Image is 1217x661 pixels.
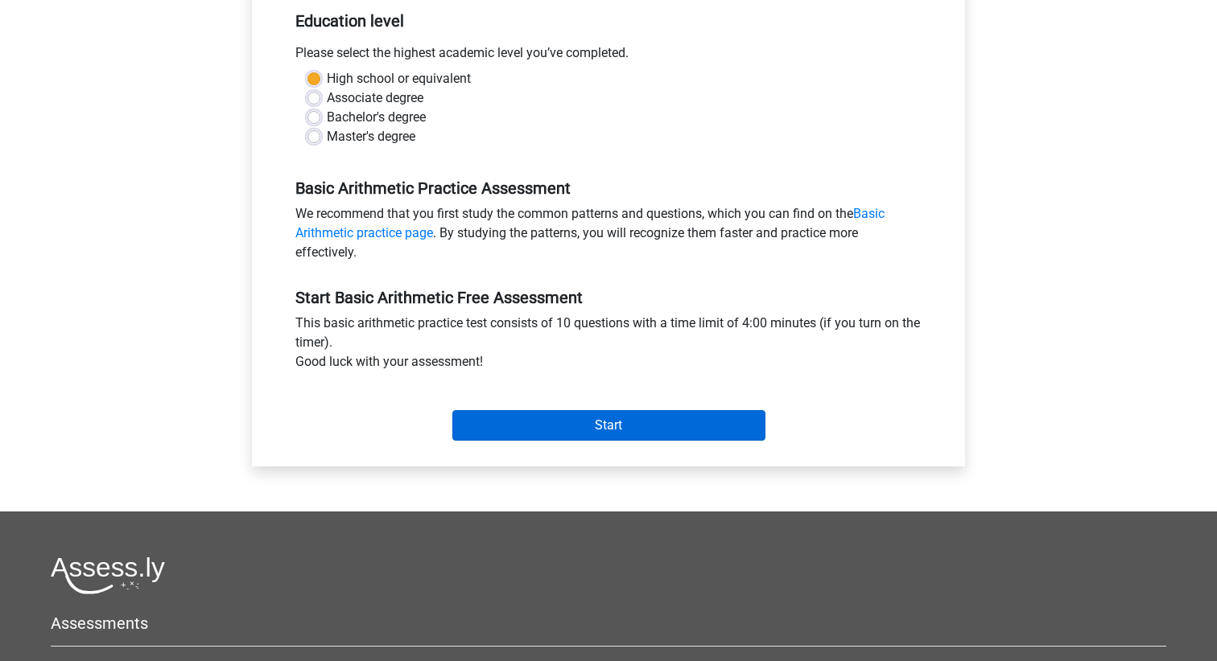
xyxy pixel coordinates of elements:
[51,614,1166,633] h5: Assessments
[327,88,423,108] label: Associate degree
[283,314,934,378] div: This basic arithmetic practice test consists of 10 questions with a time limit of 4:00 minutes (i...
[283,43,934,69] div: Please select the highest academic level you’ve completed.
[452,410,765,441] input: Start
[295,288,922,307] h5: Start Basic Arithmetic Free Assessment
[327,108,426,127] label: Bachelor's degree
[295,179,922,198] h5: Basic Arithmetic Practice Assessment
[327,69,471,88] label: High school or equivalent
[283,204,934,269] div: We recommend that you first study the common patterns and questions, which you can find on the . ...
[295,5,922,37] h5: Education level
[51,556,165,594] img: Assessly logo
[327,127,415,146] label: Master's degree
